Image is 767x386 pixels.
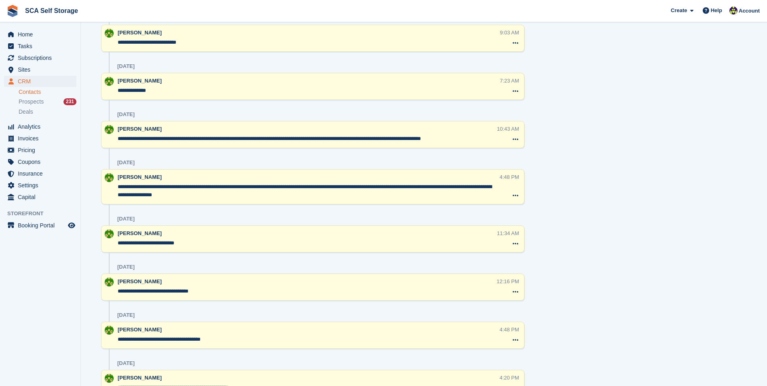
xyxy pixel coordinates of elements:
span: Invoices [18,133,66,144]
img: stora-icon-8386f47178a22dfd0bd8f6a31ec36ba5ce8667c1dd55bd0f319d3a0aa187defe.svg [6,5,19,17]
div: [DATE] [117,264,135,270]
a: menu [4,76,76,87]
span: [PERSON_NAME] [118,174,162,180]
div: 231 [63,98,76,105]
div: [DATE] [117,111,135,118]
img: Sam Chapman [105,77,114,86]
span: [PERSON_NAME] [118,78,162,84]
span: Subscriptions [18,52,66,64]
span: Analytics [18,121,66,132]
img: Sam Chapman [105,125,114,134]
span: Storefront [7,210,80,218]
a: SCA Self Storage [22,4,81,17]
a: Preview store [67,221,76,230]
span: [PERSON_NAME] [118,230,162,236]
a: menu [4,52,76,64]
a: menu [4,144,76,156]
div: [DATE] [117,159,135,166]
span: [PERSON_NAME] [118,327,162,333]
span: [PERSON_NAME] [118,278,162,284]
span: Coupons [18,156,66,168]
div: [DATE] [117,360,135,367]
span: CRM [18,76,66,87]
div: 11:34 AM [497,229,519,237]
a: menu [4,40,76,52]
a: menu [4,64,76,75]
a: menu [4,191,76,203]
a: menu [4,156,76,168]
span: Account [739,7,760,15]
img: Sam Chapman [105,173,114,182]
span: Capital [18,191,66,203]
span: Settings [18,180,66,191]
span: [PERSON_NAME] [118,30,162,36]
a: menu [4,180,76,191]
a: menu [4,220,76,231]
span: Tasks [18,40,66,52]
div: 4:48 PM [499,326,519,333]
span: Help [711,6,722,15]
div: [DATE] [117,216,135,222]
a: menu [4,29,76,40]
img: Sam Chapman [105,229,114,238]
img: Thomas Webb [729,6,737,15]
span: [PERSON_NAME] [118,126,162,132]
span: Prospects [19,98,44,106]
span: [PERSON_NAME] [118,375,162,381]
img: Sam Chapman [105,278,114,286]
img: Sam Chapman [105,326,114,335]
a: Deals [19,108,76,116]
a: menu [4,121,76,132]
div: [DATE] [117,312,135,318]
img: Sam Chapman [105,374,114,383]
span: Pricing [18,144,66,156]
a: menu [4,168,76,179]
img: Sam Chapman [105,29,114,38]
div: 10:43 AM [497,125,519,133]
span: Insurance [18,168,66,179]
span: Sites [18,64,66,75]
div: 7:23 AM [500,77,519,85]
div: 12:16 PM [497,278,519,285]
div: 4:48 PM [499,173,519,181]
div: 4:20 PM [499,374,519,382]
span: Booking Portal [18,220,66,231]
span: Home [18,29,66,40]
a: Prospects 231 [19,98,76,106]
div: 9:03 AM [500,29,519,36]
a: menu [4,133,76,144]
span: Deals [19,108,33,116]
div: [DATE] [117,63,135,70]
span: Create [671,6,687,15]
a: Contacts [19,88,76,96]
